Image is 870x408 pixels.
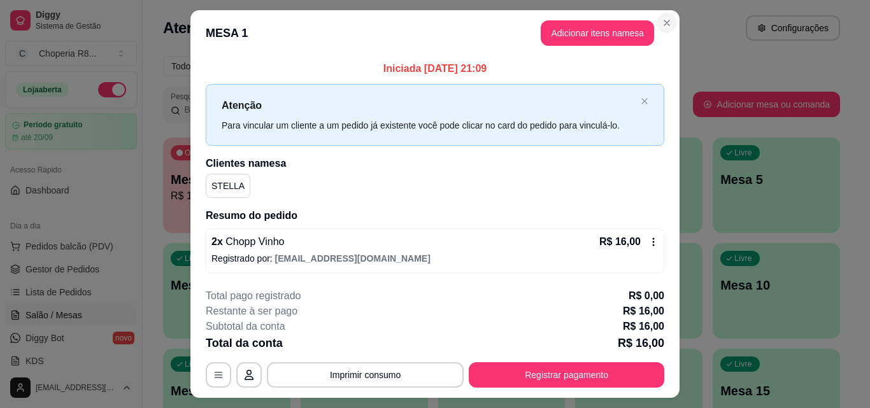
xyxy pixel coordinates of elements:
[599,234,641,250] p: R$ 16,00
[629,288,664,304] p: R$ 0,00
[657,13,677,33] button: Close
[211,252,659,265] p: Registrado por:
[206,288,301,304] p: Total pago registrado
[206,319,285,334] p: Subtotal da conta
[469,362,664,388] button: Registrar pagamento
[211,234,285,250] p: 2 x
[211,179,245,192] p: STELLA
[222,97,636,113] p: Atenção
[222,118,636,132] div: Para vincular um cliente a um pedido já existente você pode clicar no card do pedido para vinculá...
[541,20,654,46] button: Adicionar itens namesa
[641,97,648,106] button: close
[618,334,664,352] p: R$ 16,00
[190,10,680,56] header: MESA 1
[623,319,664,334] p: R$ 16,00
[223,236,285,247] span: Chopp Vinho
[206,334,283,352] p: Total da conta
[206,61,664,76] p: Iniciada [DATE] 21:09
[206,304,297,319] p: Restante à ser pago
[275,253,431,264] span: [EMAIL_ADDRESS][DOMAIN_NAME]
[623,304,664,319] p: R$ 16,00
[206,208,664,223] h2: Resumo do pedido
[267,362,464,388] button: Imprimir consumo
[206,156,664,171] h2: Clientes na mesa
[641,97,648,105] span: close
